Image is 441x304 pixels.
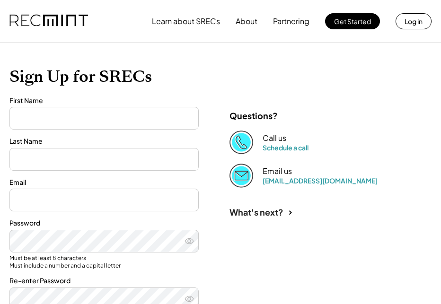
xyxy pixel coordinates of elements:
[9,178,199,187] div: Email
[263,166,292,176] div: Email us
[229,130,253,154] img: Phone%20copy%403x.png
[229,164,253,187] img: Email%202%403x.png
[152,12,220,31] button: Learn about SRECs
[9,67,432,87] h1: Sign Up for SRECs
[9,218,199,228] div: Password
[263,143,309,152] a: Schedule a call
[229,110,278,121] div: Questions?
[396,13,432,29] button: Log in
[273,12,309,31] button: Partnering
[325,13,380,29] button: Get Started
[263,176,378,185] a: [EMAIL_ADDRESS][DOMAIN_NAME]
[9,137,199,146] div: Last Name
[229,207,283,217] div: What's next?
[9,276,199,286] div: Re-enter Password
[236,12,257,31] button: About
[263,133,286,143] div: Call us
[9,254,199,269] div: Must be at least 8 characters Must include a number and a capital letter
[9,5,88,37] img: recmint-logotype%403x.png
[9,96,199,105] div: First Name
